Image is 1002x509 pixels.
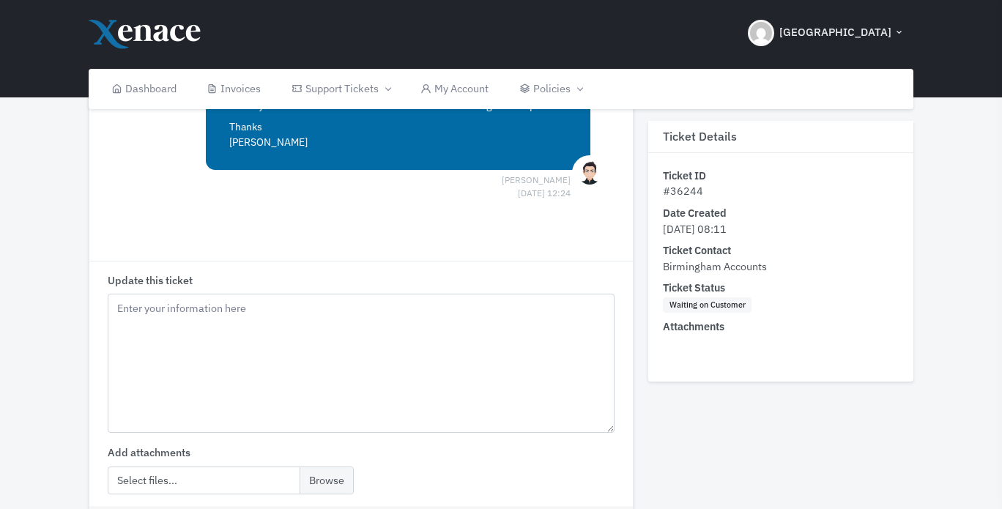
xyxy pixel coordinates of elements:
[663,280,899,297] dt: Ticket Status
[663,259,767,273] span: Birmingham Accounts
[96,69,192,109] a: Dashboard
[276,69,405,109] a: Support Tickets
[108,445,190,461] label: Add attachments
[663,222,727,236] span: [DATE] 08:11
[663,243,899,259] dt: Ticket Contact
[739,7,913,59] button: [GEOGRAPHIC_DATA]
[406,69,505,109] a: My Account
[663,319,899,335] dt: Attachments
[502,174,571,187] span: [PERSON_NAME] [DATE] 12:24
[648,121,913,153] h3: Ticket Details
[663,205,899,221] dt: Date Created
[192,69,277,109] a: Invoices
[229,119,567,150] p: Thanks [PERSON_NAME]
[663,185,703,198] span: #36244
[663,168,899,184] dt: Ticket ID
[748,20,774,46] img: Header Avatar
[779,24,891,41] span: [GEOGRAPHIC_DATA]
[663,297,751,313] span: Waiting on Customer
[504,69,597,109] a: Policies
[108,272,193,289] label: Update this ticket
